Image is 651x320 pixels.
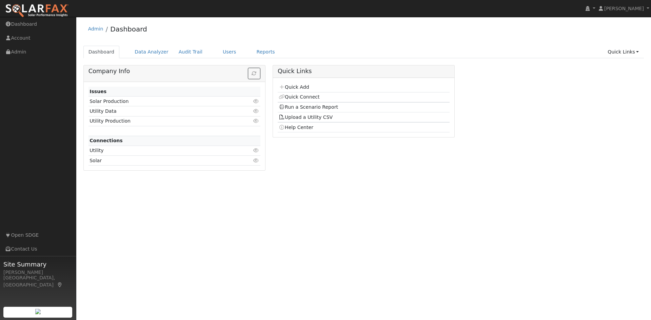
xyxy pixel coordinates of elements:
[3,260,73,269] span: Site Summary
[604,6,644,11] span: [PERSON_NAME]
[90,138,123,143] strong: Connections
[279,125,313,130] a: Help Center
[253,158,259,163] i: Click to view
[174,46,208,58] a: Audit Trail
[218,46,241,58] a: Users
[88,26,103,31] a: Admin
[253,99,259,104] i: Click to view
[57,282,63,287] a: Map
[88,116,233,126] td: Utility Production
[5,4,69,18] img: SolarFax
[35,309,41,314] img: retrieve
[603,46,644,58] a: Quick Links
[253,148,259,153] i: Click to view
[252,46,280,58] a: Reports
[279,94,319,100] a: Quick Connect
[88,106,233,116] td: Utility Data
[110,25,147,33] a: Dashboard
[90,89,106,94] strong: Issues
[3,274,73,289] div: [GEOGRAPHIC_DATA], [GEOGRAPHIC_DATA]
[88,97,233,106] td: Solar Production
[88,146,233,155] td: Utility
[130,46,174,58] a: Data Analyzer
[279,104,338,110] a: Run a Scenario Report
[253,109,259,113] i: Click to view
[88,68,260,75] h5: Company Info
[279,84,309,90] a: Quick Add
[278,68,450,75] h5: Quick Links
[3,269,73,276] div: [PERSON_NAME]
[279,114,333,120] a: Upload a Utility CSV
[83,46,120,58] a: Dashboard
[253,119,259,123] i: Click to view
[88,156,233,166] td: Solar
